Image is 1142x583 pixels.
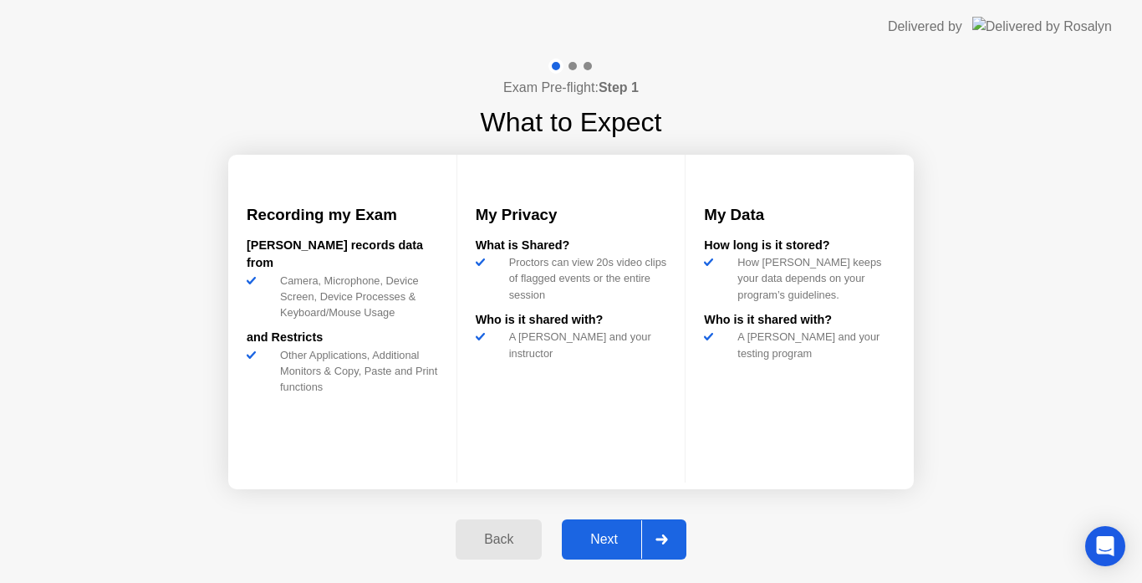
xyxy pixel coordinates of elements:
[503,78,639,98] h4: Exam Pre-flight:
[731,329,895,361] div: A [PERSON_NAME] and your testing program
[476,311,667,330] div: Who is it shared with?
[888,17,962,37] div: Delivered by
[972,17,1112,36] img: Delivered by Rosalyn
[481,102,662,142] h1: What to Expect
[456,519,542,560] button: Back
[562,519,686,560] button: Next
[247,237,438,273] div: [PERSON_NAME] records data from
[461,532,537,547] div: Back
[704,237,895,255] div: How long is it stored?
[502,254,667,303] div: Proctors can view 20s video clips of flagged events or the entire session
[273,347,438,396] div: Other Applications, Additional Monitors & Copy, Paste and Print functions
[476,203,667,227] h3: My Privacy
[273,273,438,321] div: Camera, Microphone, Device Screen, Device Processes & Keyboard/Mouse Usage
[247,329,438,347] div: and Restricts
[247,203,438,227] h3: Recording my Exam
[704,203,895,227] h3: My Data
[476,237,667,255] div: What is Shared?
[567,532,641,547] div: Next
[1085,526,1125,566] div: Open Intercom Messenger
[599,80,639,95] b: Step 1
[731,254,895,303] div: How [PERSON_NAME] keeps your data depends on your program’s guidelines.
[502,329,667,361] div: A [PERSON_NAME] and your instructor
[704,311,895,330] div: Who is it shared with?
